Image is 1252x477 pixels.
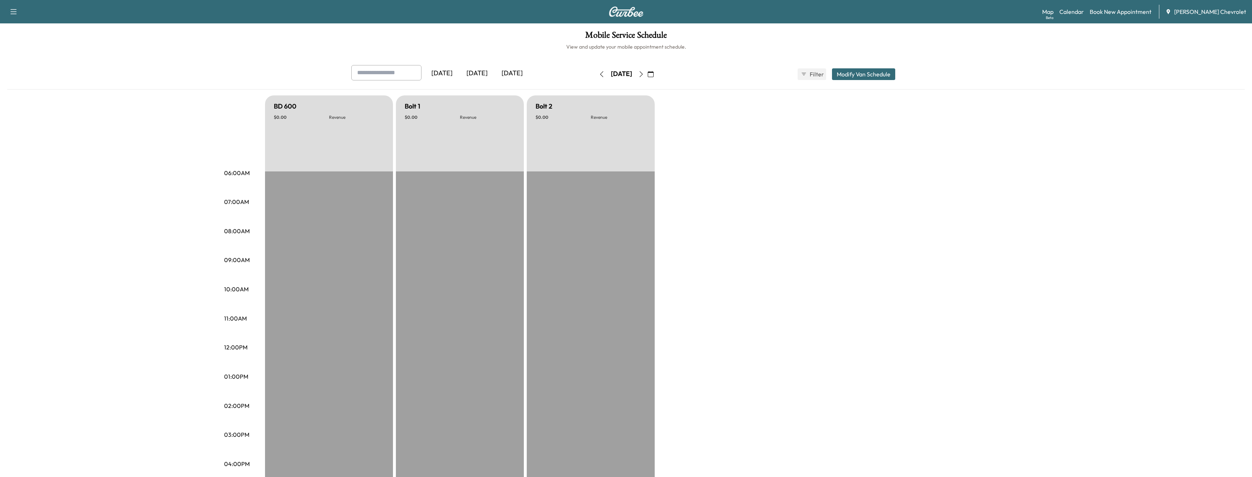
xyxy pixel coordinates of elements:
span: Filter [810,70,823,79]
p: 06:00AM [224,169,250,177]
p: $ 0.00 [405,114,460,120]
div: [DATE] [459,65,495,82]
div: [DATE] [611,69,632,79]
h6: View and update your mobile appointment schedule. [7,43,1245,50]
h5: Bolt 2 [536,101,552,111]
p: 12:00PM [224,343,247,352]
div: [DATE] [424,65,459,82]
p: 08:00AM [224,227,250,235]
p: 01:00PM [224,372,248,381]
div: Beta [1046,15,1054,20]
p: Revenue [329,114,384,120]
div: [DATE] [495,65,530,82]
p: 09:00AM [224,255,250,264]
p: Revenue [591,114,646,120]
p: $ 0.00 [274,114,329,120]
a: Calendar [1059,7,1084,16]
span: [PERSON_NAME] Chevrolet [1174,7,1246,16]
p: 11:00AM [224,314,247,323]
img: Curbee Logo [609,7,644,17]
p: 02:00PM [224,401,249,410]
button: Modify Van Schedule [832,68,895,80]
h1: Mobile Service Schedule [7,31,1245,43]
a: MapBeta [1042,7,1054,16]
button: Filter [798,68,826,80]
p: 10:00AM [224,285,249,294]
p: 07:00AM [224,197,249,206]
p: $ 0.00 [536,114,591,120]
a: Book New Appointment [1090,7,1151,16]
p: Revenue [460,114,515,120]
p: 03:00PM [224,430,249,439]
h5: BD 600 [274,101,296,111]
h5: Bolt 1 [405,101,420,111]
p: 04:00PM [224,459,250,468]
